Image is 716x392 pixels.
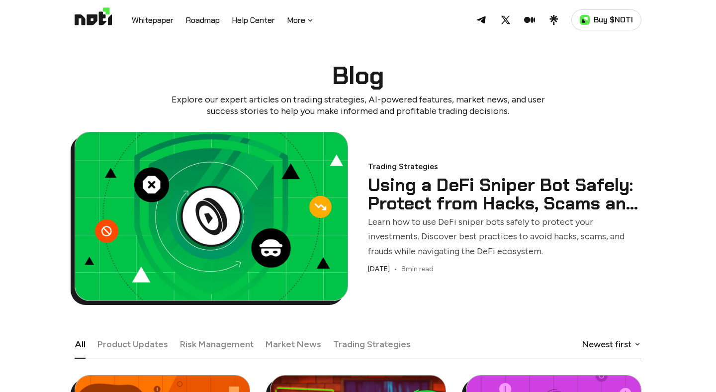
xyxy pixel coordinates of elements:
p: Explore our expert articles on trading strategies, AI-powered features, market news, and user suc... [167,94,549,117]
a: Trading Strategies [368,162,438,171]
img: Logo [75,7,112,32]
p: Learn how to use DeFi sniper bots safely to protect your investments. Discover best practices to ... [368,215,641,259]
button: More [287,14,314,26]
button: newestfirst [582,331,641,358]
button: Trading Strategies [333,339,411,350]
h1: Blog [167,63,549,89]
a: Whitepaper [132,14,174,27]
time: [DATE] [368,265,390,274]
span: newest [582,337,613,352]
button: Market News [266,339,321,350]
a: Buy $NOTI [571,9,641,30]
img: Using a DeFi Sniper Bot Safely: Protect from Hacks, Scams and Frauds image [75,132,348,300]
a: Roadmap [185,14,220,27]
span: 8 min read [401,265,434,274]
button: Product Updates [97,339,168,350]
a: Using a DeFi Sniper Bot Safely: Protect from Hacks, Scams and Frauds [368,176,641,213]
button: All [75,339,86,350]
button: Risk Management [180,339,254,350]
a: Help Center [232,14,275,27]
